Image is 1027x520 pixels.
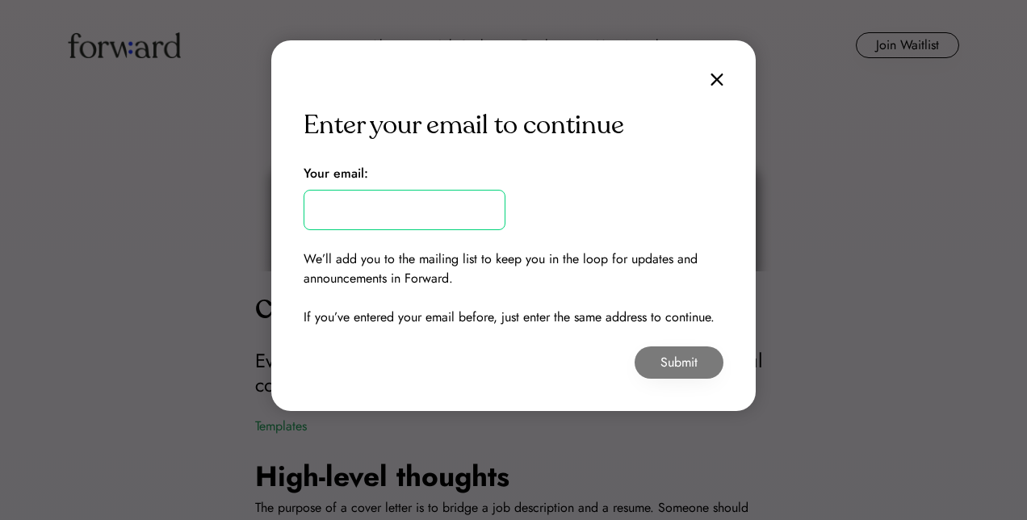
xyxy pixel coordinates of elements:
[304,308,715,327] div: If you’ve entered your email before, just enter the same address to continue.
[711,73,723,86] img: close.svg
[304,164,368,183] div: Your email:
[304,250,723,288] div: We’ll add you to the mailing list to keep you in the loop for updates and announcements in Forward.
[304,106,624,145] div: Enter your email to continue
[635,346,723,379] button: Submit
